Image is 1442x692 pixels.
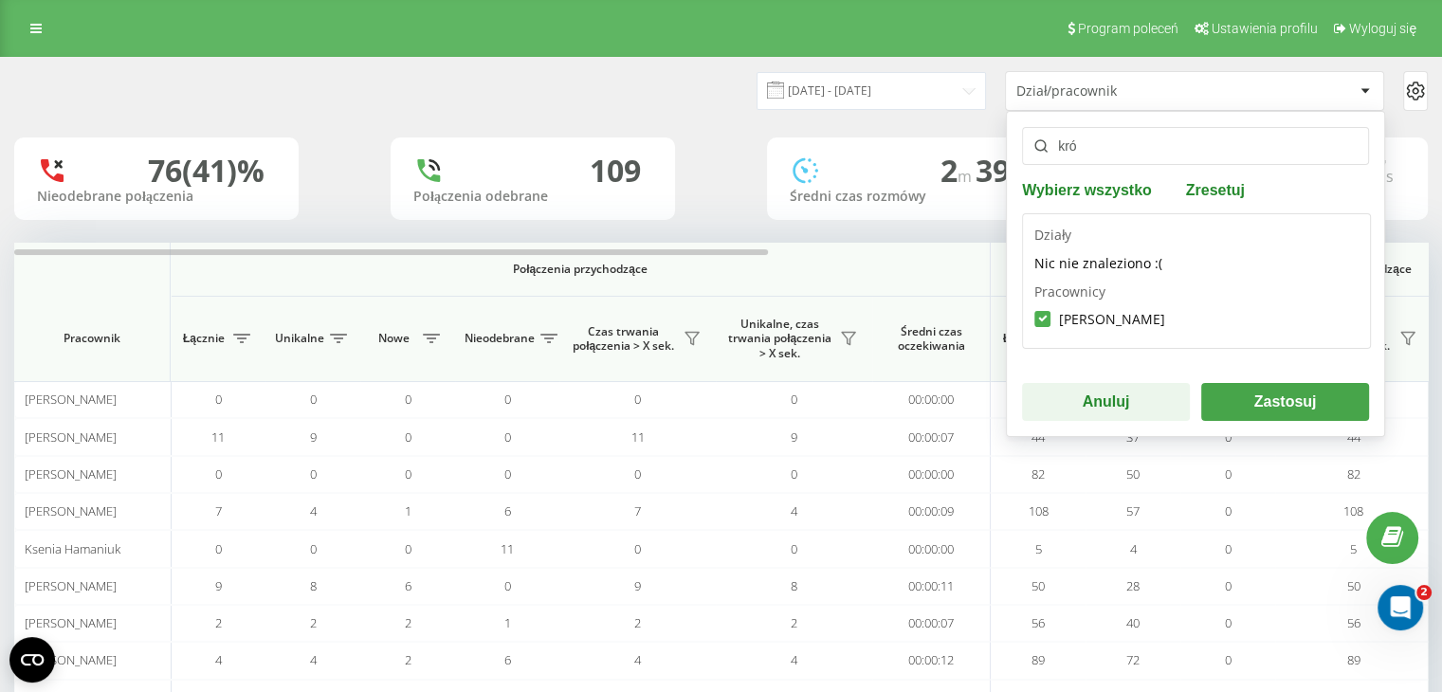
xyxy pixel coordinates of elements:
[215,614,222,631] span: 2
[215,577,222,594] span: 9
[1022,127,1369,165] input: Wyszukiwanie
[634,502,641,519] span: 7
[872,642,991,679] td: 00:00:12
[976,150,1017,191] span: 39
[465,331,535,346] span: Nieodebrane
[634,651,641,668] span: 4
[405,428,411,446] span: 0
[370,331,417,346] span: Nowe
[1225,614,1232,631] span: 0
[791,502,797,519] span: 4
[886,324,976,354] span: Średni czas oczekiwania
[1347,651,1360,668] span: 89
[504,391,511,408] span: 0
[1347,577,1360,594] span: 50
[790,189,1029,205] div: Średni czas rozmówy
[1029,502,1049,519] span: 108
[310,502,317,519] span: 4
[1034,245,1359,282] div: Nic nie znaleziono :(
[1022,180,1158,198] button: Wybierz wszystko
[1031,465,1045,483] span: 82
[1201,383,1369,421] button: Zastosuj
[1225,577,1232,594] span: 0
[791,577,797,594] span: 8
[501,540,514,557] span: 11
[504,465,511,483] span: 0
[215,391,222,408] span: 0
[872,530,991,567] td: 00:00:00
[220,262,940,277] span: Połączenia przychodzące
[25,428,117,446] span: [PERSON_NAME]
[1126,502,1140,519] span: 57
[1130,540,1137,557] span: 4
[413,189,652,205] div: Połączenia odebrane
[1350,540,1357,557] span: 5
[405,651,411,668] span: 2
[1225,465,1232,483] span: 0
[872,418,991,455] td: 00:00:07
[958,166,976,187] span: m
[1034,226,1359,282] div: Działy
[1212,21,1318,36] span: Ustawienia profilu
[1126,577,1140,594] span: 28
[940,150,976,191] span: 2
[634,540,641,557] span: 0
[634,577,641,594] span: 9
[1126,651,1140,668] span: 72
[631,428,645,446] span: 11
[215,540,222,557] span: 0
[791,651,797,668] span: 4
[9,637,55,683] button: Open CMP widget
[791,540,797,557] span: 0
[872,568,991,605] td: 00:00:11
[25,614,117,631] span: [PERSON_NAME]
[148,153,265,189] div: 76 (41)%
[1378,585,1423,630] iframe: Intercom live chat
[872,493,991,530] td: 00:00:09
[1034,282,1359,337] div: Pracownicy
[1347,465,1360,483] span: 82
[504,502,511,519] span: 6
[405,502,411,519] span: 1
[215,465,222,483] span: 0
[310,465,317,483] span: 0
[1031,651,1045,668] span: 89
[634,465,641,483] span: 0
[1225,502,1232,519] span: 0
[25,577,117,594] span: [PERSON_NAME]
[791,391,797,408] span: 0
[30,331,154,346] span: Pracownik
[1180,180,1250,198] button: Zresetuj
[1349,21,1416,36] span: Wyloguj się
[310,391,317,408] span: 0
[275,331,324,346] span: Unikalne
[504,428,511,446] span: 0
[25,391,117,408] span: [PERSON_NAME]
[405,465,411,483] span: 0
[1031,614,1045,631] span: 56
[504,614,511,631] span: 1
[872,456,991,493] td: 00:00:00
[405,540,411,557] span: 0
[1035,540,1042,557] span: 5
[25,651,117,668] span: [PERSON_NAME]
[211,428,225,446] span: 11
[1386,166,1394,187] span: s
[791,465,797,483] span: 0
[791,428,797,446] span: 9
[1034,311,1165,327] label: [PERSON_NAME]
[1000,331,1048,346] span: Łącznie
[1022,383,1190,421] button: Anuluj
[310,540,317,557] span: 0
[1343,502,1363,519] span: 108
[25,540,120,557] span: Ksenia Hamaniuk
[1126,465,1140,483] span: 50
[504,651,511,668] span: 6
[872,605,991,642] td: 00:00:07
[215,502,222,519] span: 7
[37,189,276,205] div: Nieodebrane połączenia
[1016,83,1243,100] div: Dział/pracownik
[1347,614,1360,631] span: 56
[634,614,641,631] span: 2
[405,391,411,408] span: 0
